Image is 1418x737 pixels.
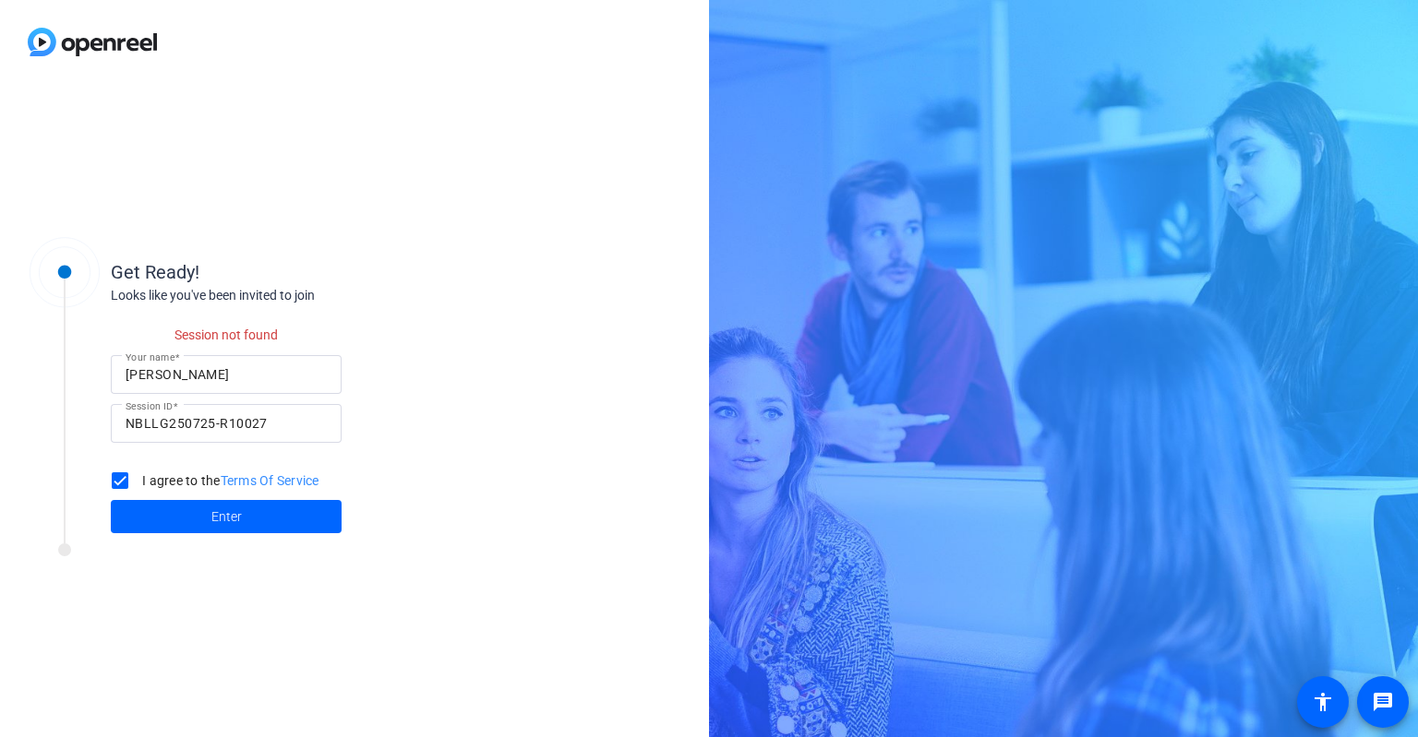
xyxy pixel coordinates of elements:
[111,286,480,305] div: Looks like you've been invited to join
[1372,691,1394,713] mat-icon: message
[211,507,242,527] span: Enter
[221,473,319,488] a: Terms Of Service
[111,326,342,345] p: Session not found
[1312,691,1334,713] mat-icon: accessibility
[111,258,480,286] div: Get Ready!
[126,400,173,411] mat-label: Session ID
[111,500,342,533] button: Enter
[126,351,174,363] mat-label: Your name
[138,471,319,490] label: I agree to the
